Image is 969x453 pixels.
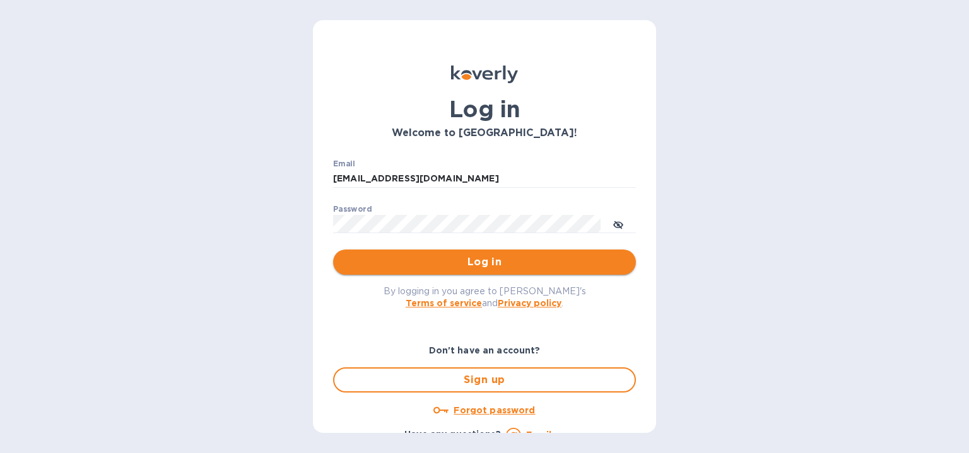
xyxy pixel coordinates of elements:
[344,372,625,387] span: Sign up
[333,96,636,122] h1: Log in
[384,286,586,308] span: By logging in you agree to [PERSON_NAME]'s and .
[498,298,561,308] a: Privacy policy
[333,169,636,188] input: Enter email address
[333,367,636,393] button: Sign up
[406,298,482,308] a: Terms of service
[606,211,631,236] button: toggle password visibility
[429,345,541,355] b: Don't have an account?
[343,255,626,270] span: Log in
[454,405,535,415] u: Forgot password
[404,429,501,439] b: Have any questions?
[333,127,636,139] h3: Welcome to [GEOGRAPHIC_DATA]!
[333,249,636,275] button: Log in
[451,66,518,83] img: Koverly
[526,430,565,440] a: Email us
[333,205,372,213] label: Password
[333,160,355,168] label: Email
